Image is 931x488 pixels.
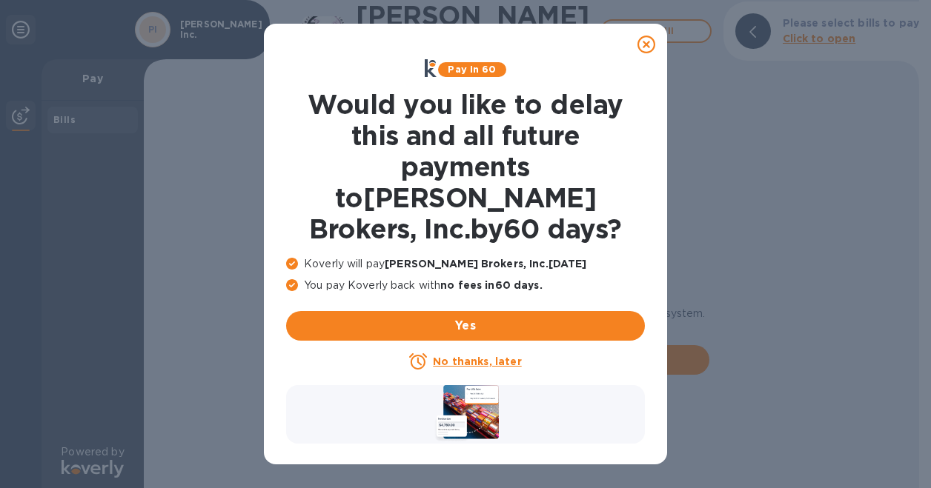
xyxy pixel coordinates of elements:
p: Koverly will pay [286,256,645,272]
b: no fees in 60 days . [440,279,542,291]
p: You pay Koverly back with [286,278,645,293]
b: Pay in 60 [448,64,496,75]
span: Yes [298,317,633,335]
h1: Would you like to delay this and all future payments to [PERSON_NAME] Brokers, Inc. by 60 days ? [286,89,645,244]
b: [PERSON_NAME] Brokers, Inc. [DATE] [385,258,586,270]
u: No thanks, later [433,355,521,367]
button: Yes [286,311,645,341]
